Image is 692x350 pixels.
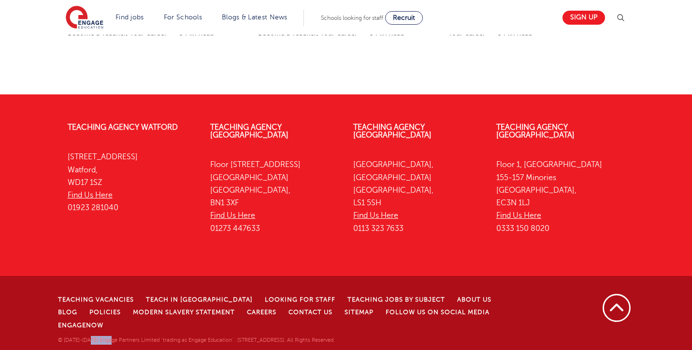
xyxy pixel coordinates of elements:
[457,296,491,303] a: About Us
[345,309,374,316] a: Sitemap
[133,309,235,316] a: Modern Slavery Statement
[353,123,432,139] a: Teaching Agency [GEOGRAPHIC_DATA]
[115,14,144,21] a: Find jobs
[58,322,103,329] a: EngageNow
[353,158,482,235] p: [GEOGRAPHIC_DATA], [GEOGRAPHIC_DATA] [GEOGRAPHIC_DATA], LS1 5SH 0113 323 7633
[66,6,103,30] img: Engage Education
[288,309,332,316] a: Contact Us
[562,11,605,25] a: Sign up
[58,309,77,316] a: Blog
[164,14,202,21] a: For Schools
[385,11,423,25] a: Recruit
[496,123,575,139] a: Teaching Agency [GEOGRAPHIC_DATA]
[146,296,253,303] a: Teach in [GEOGRAPHIC_DATA]
[68,151,196,214] p: [STREET_ADDRESS] Watford, WD17 1SZ 01923 281040
[247,309,276,316] a: Careers
[210,211,255,220] a: Find Us Here
[496,158,625,235] p: Floor 1, [GEOGRAPHIC_DATA] 155-157 Minories [GEOGRAPHIC_DATA], EC3N 1LJ 0333 150 8020
[68,191,113,199] a: Find Us Here
[353,211,398,220] a: Find Us Here
[222,14,288,21] a: Blogs & Latest News
[496,211,541,220] a: Find Us Here
[393,14,415,21] span: Recruit
[89,309,121,316] a: Policies
[58,296,134,303] a: Teaching Vacancies
[68,123,178,132] a: Teaching Agency Watford
[210,123,288,139] a: Teaching Agency [GEOGRAPHIC_DATA]
[321,15,383,21] span: Schools looking for staff
[210,158,339,235] p: Floor [STREET_ADDRESS] [GEOGRAPHIC_DATA] [GEOGRAPHIC_DATA], BN1 3XF 01273 447633
[58,336,534,345] p: © [DATE]-[DATE] Engage Partners Limited "trading as Engage Education". [STREET_ADDRESS]. All Righ...
[347,296,445,303] a: Teaching jobs by subject
[265,296,335,303] a: Looking for staff
[386,309,490,316] a: Follow us on Social Media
